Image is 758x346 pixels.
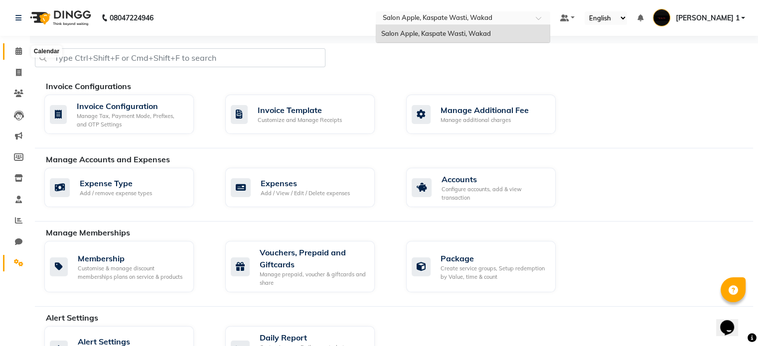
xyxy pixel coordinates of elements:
[77,112,186,128] div: Manage Tax, Payment Mode, Prefixes, and OTP Settings
[406,241,572,292] a: PackageCreate service groups, Setup redemption by Value, time & count
[31,46,62,58] div: Calendar
[35,48,325,67] input: Type Ctrl+Shift+F or Cmd+Shift+F to search
[44,95,210,134] a: Invoice ConfigurationManage Tax, Payment Mode, Prefixes, and OTP Settings
[258,104,342,116] div: Invoice Template
[381,29,491,37] span: Salon Apple, Kaspate Wasti, Wakad
[225,241,391,292] a: Vouchers, Prepaid and GiftcardsManage prepaid, voucher & giftcards and share
[260,332,367,344] div: Daily Report
[441,116,529,124] div: Manage additional charges
[258,116,342,124] div: Customize and Manage Receipts
[261,177,350,189] div: Expenses
[25,4,94,32] img: logo
[441,264,548,281] div: Create service groups, Setup redemption by Value, time & count
[376,24,550,43] ng-dropdown-panel: Options list
[80,189,152,198] div: Add / remove expense types
[442,185,548,202] div: Configure accounts, add & view transaction
[716,306,748,336] iframe: chat widget
[653,9,670,26] img: Kamlesh 1
[44,241,210,292] a: MembershipCustomise & manage discount memberships plans on service & products
[406,95,572,134] a: Manage Additional FeeManage additional charges
[260,270,367,287] div: Manage prepaid, voucher & giftcards and share
[261,189,350,198] div: Add / View / Edit / Delete expenses
[110,4,153,32] b: 08047224946
[77,100,186,112] div: Invoice Configuration
[441,104,529,116] div: Manage Additional Fee
[675,13,739,23] span: [PERSON_NAME] 1
[44,168,210,207] a: Expense TypeAdd / remove expense types
[78,264,186,281] div: Customise & manage discount memberships plans on service & products
[225,168,391,207] a: ExpensesAdd / View / Edit / Delete expenses
[406,168,572,207] a: AccountsConfigure accounts, add & view transaction
[441,252,548,264] div: Package
[78,252,186,264] div: Membership
[80,177,152,189] div: Expense Type
[260,246,367,270] div: Vouchers, Prepaid and Giftcards
[225,95,391,134] a: Invoice TemplateCustomize and Manage Receipts
[442,173,548,185] div: Accounts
